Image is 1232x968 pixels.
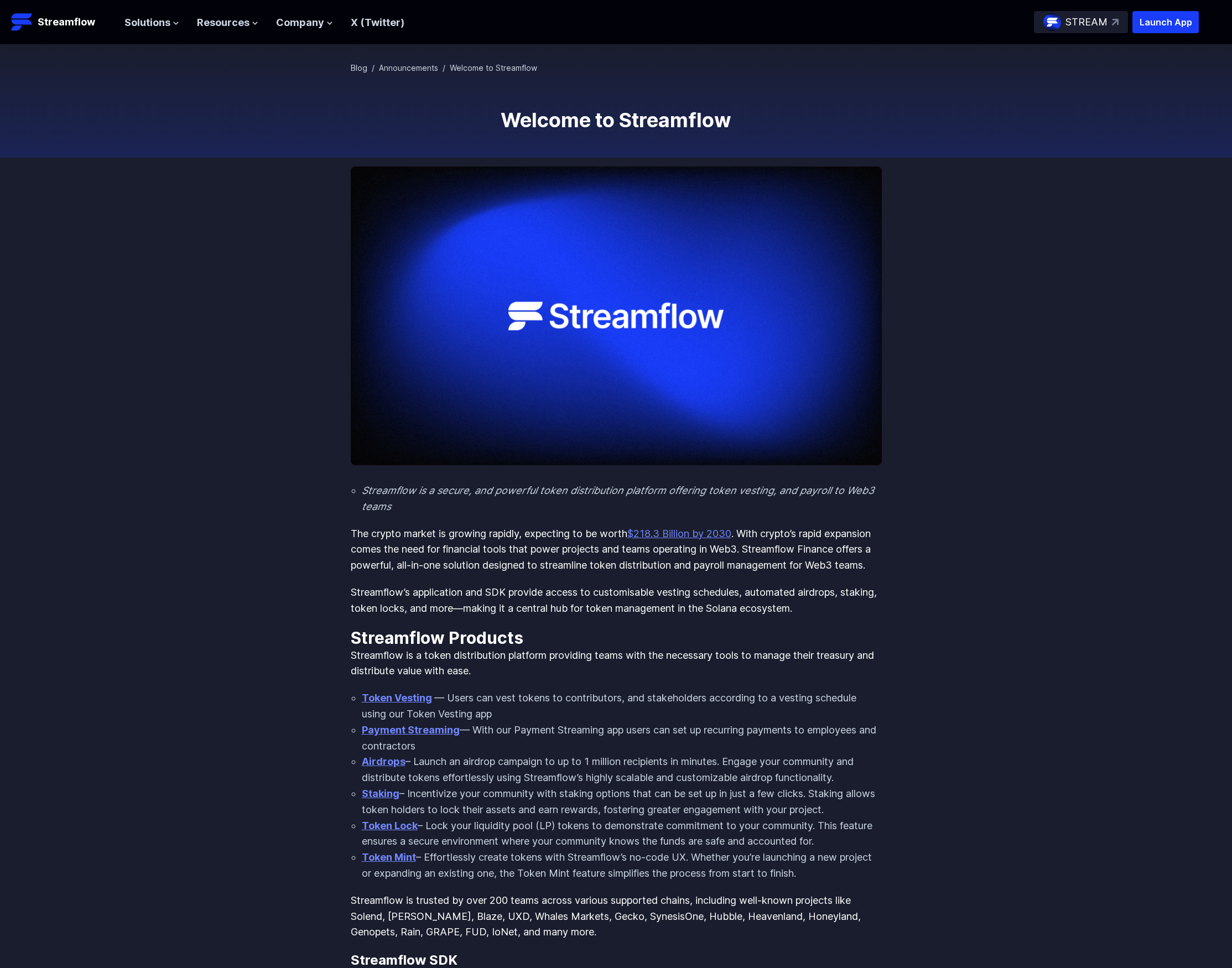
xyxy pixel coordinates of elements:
[124,15,170,31] span: Solutions
[11,11,33,33] img: Streamflow Logo
[38,14,95,30] p: Streamflow
[11,11,113,33] a: Streamflow
[362,724,460,736] a: Payment Streaming
[276,15,324,31] span: Company
[351,628,523,648] strong: Streamflow Products
[443,63,445,72] span: /
[362,788,399,799] a: Staking
[351,648,882,680] p: Streamflow is a token distribution platform providing teams with the necessary tools to manage th...
[362,851,416,863] a: Token Mint
[351,952,458,968] strong: Streamflow SDK
[362,850,882,882] li: – Effortlessly create tokens with Streamflow’s no-code UX. Whether you’re launching a new project...
[351,585,882,617] p: Streamflow’s application and SDK provide access to customisable vesting schedules, automated aird...
[362,690,882,722] li: — Users can vest tokens to contributors, and stakeholders according to a vesting schedule using o...
[362,786,882,818] li: – Incentivize your community with staking options that can be set up in just a few clicks. Stakin...
[351,166,882,465] img: Welcome to Streamflow
[362,820,418,831] a: Token Lock
[627,528,731,539] a: $218.3 Billion by 2030
[362,485,874,512] em: Streamflow is a secure, and powerful token distribution platform offering token vesting, and payr...
[197,15,258,31] button: Resources
[351,109,882,131] h1: Welcome to Streamflow
[362,754,882,786] li: – Launch an airdrop campaign to up to 1 million recipients in minutes. Engage your community and ...
[362,756,406,767] a: Airdrops
[372,63,375,72] span: /
[276,15,333,31] button: Company
[1132,11,1199,33] button: Launch App
[362,692,432,704] a: Token Vesting
[379,63,438,72] a: Announcements
[124,15,179,31] button: Solutions
[362,722,882,754] li: — With our Payment Streaming app users can set up recurring payments to employees and contractors
[351,893,882,940] p: Streamflow is trusted by over 200 teams across various supported chains, including well-known pro...
[197,15,249,31] span: Resources
[1034,11,1128,33] a: STREAM
[1043,13,1061,31] img: streamflow-logo-circle.png
[351,63,367,72] a: Blog
[1065,14,1108,30] p: STREAM
[351,526,882,574] p: The crypto market is growing rapidly, expecting to be worth . With crypto’s rapid expansion comes...
[351,17,404,28] a: X (Twitter)
[1112,19,1119,25] img: top-right-arrow.svg
[362,818,882,850] li: – Lock your liquidity pool (LP) tokens to demonstrate commitment to your community. This feature ...
[450,63,537,72] span: Welcome to Streamflow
